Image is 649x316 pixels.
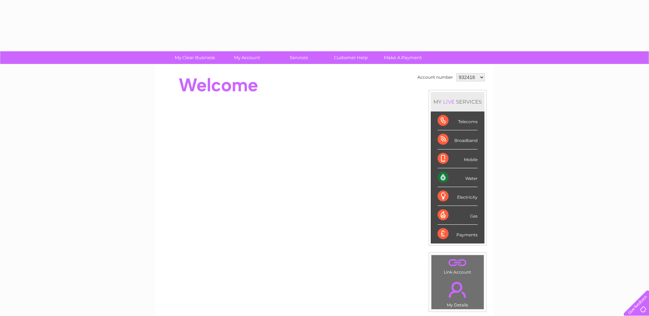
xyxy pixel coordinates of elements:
[433,278,482,302] a: .
[438,130,478,149] div: Broadband
[438,149,478,168] div: Mobile
[431,255,484,276] td: Link Account
[167,51,223,64] a: My Clear Business
[438,225,478,243] div: Payments
[219,51,275,64] a: My Account
[438,111,478,130] div: Telecoms
[438,168,478,187] div: Water
[416,71,455,83] td: Account number
[438,206,478,225] div: Gas
[431,276,484,310] td: My Details
[442,98,456,105] div: LIVE
[431,92,484,111] div: MY SERVICES
[271,51,327,64] a: Services
[375,51,431,64] a: Make A Payment
[433,257,482,269] a: .
[323,51,379,64] a: Customer Help
[438,187,478,206] div: Electricity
